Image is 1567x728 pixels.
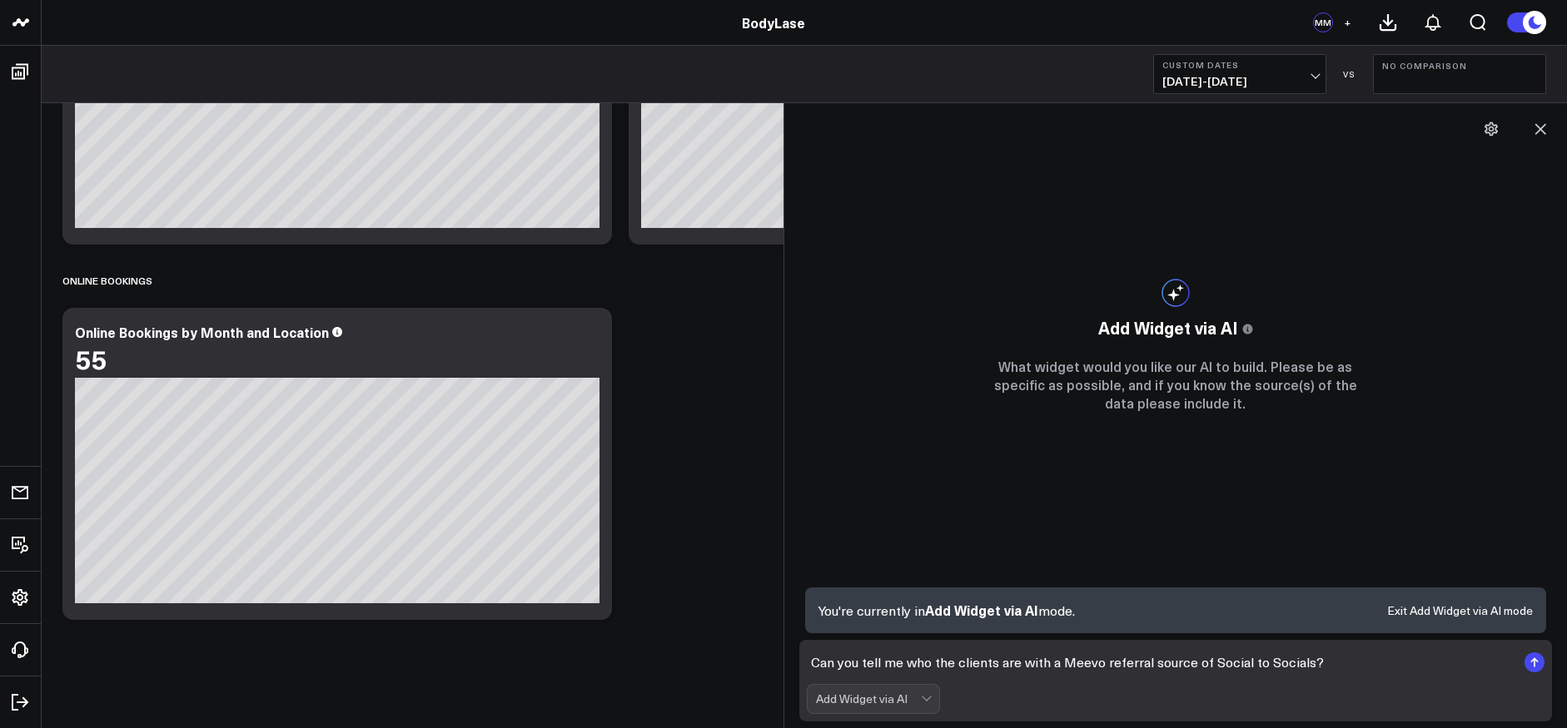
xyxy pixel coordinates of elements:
[1162,60,1317,70] b: Custom Dates
[1153,54,1326,94] button: Custom Dates[DATE]-[DATE]
[1313,12,1333,32] div: MM
[988,357,1363,412] p: What widget would you like our AI to build. Please be as specific as possible, and if you know th...
[807,647,1517,677] textarea: Can you tell me who the clients are with a Meevo referral source of Social to Socials?
[742,13,805,32] a: BodyLase
[1344,17,1351,28] span: +
[818,601,1075,620] p: You're currently in mode.
[1382,61,1537,71] b: No Comparison
[1335,69,1365,79] div: VS
[1162,75,1317,88] span: [DATE] - [DATE]
[75,323,329,341] div: Online Bookings by Month and Location
[75,344,107,374] div: 55
[1098,315,1238,340] span: Add Widget via AI
[1373,54,1546,94] button: No Comparison
[925,601,1038,619] span: Add Widget via AI
[1337,12,1357,32] button: +
[62,261,152,300] div: Online bookings
[816,692,921,706] div: Add Widget via AI
[1387,605,1533,617] button: Exit Add Widget via AI mode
